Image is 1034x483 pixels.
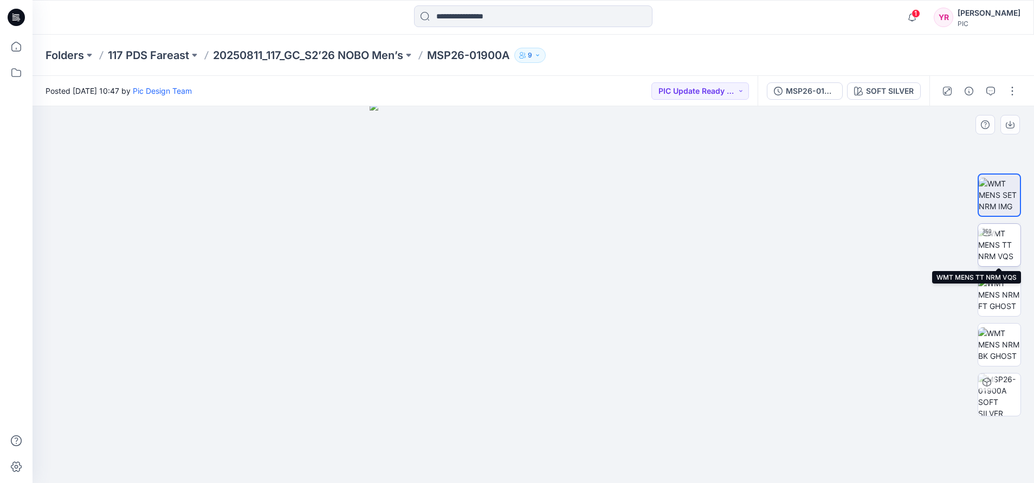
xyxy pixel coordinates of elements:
[133,86,192,95] a: Pic Design Team
[528,49,532,61] p: 9
[958,7,1020,20] div: [PERSON_NAME]
[866,85,914,97] div: SOFT SILVER
[934,8,953,27] div: YR
[767,82,843,100] button: MSP26-01900A
[514,48,546,63] button: 9
[978,327,1020,362] img: WMT MENS NRM BK GHOST
[786,85,836,97] div: MSP26-01900A
[46,85,192,96] span: Posted [DATE] 10:47 by
[46,48,84,63] a: Folders
[978,373,1020,416] img: MSP26-01900A SOFT SILVER
[978,278,1020,312] img: WMT MENS NRM FT GHOST
[958,20,1020,28] div: PIC
[108,48,189,63] a: 117 PDS Fareast
[427,48,510,63] p: MSP26-01900A
[960,82,978,100] button: Details
[213,48,403,63] a: 20250811_117_GC_S2’26 NOBO Men’s
[847,82,921,100] button: SOFT SILVER
[978,228,1020,262] img: WMT MENS TT NRM VQS
[370,102,697,483] img: eyJhbGciOiJIUzI1NiIsImtpZCI6IjAiLCJzbHQiOiJzZXMiLCJ0eXAiOiJKV1QifQ.eyJkYXRhIjp7InR5cGUiOiJzdG9yYW...
[979,178,1020,212] img: WMT MENS SET NRM IMG
[912,9,920,18] span: 1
